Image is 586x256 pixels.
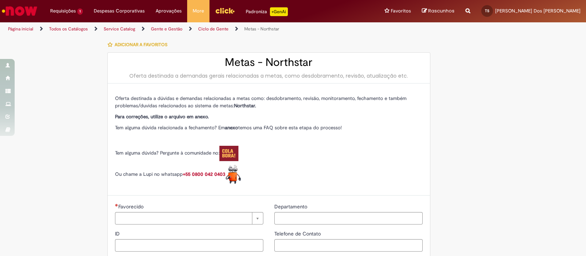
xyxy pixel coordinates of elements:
span: Despesas Corporativas [94,7,145,15]
span: Oferta destinada a dúvidas e demandas relacionadas a metas como: desdobramento, revisão, monitora... [115,95,407,109]
a: Service Catalog [104,26,135,32]
span: Adicionar a Favoritos [115,42,167,48]
span: Ou chame a Lupi no whatsapp [115,171,241,177]
a: Todos os Catálogos [49,26,88,32]
input: Departamento [274,212,423,225]
span: Tem alguma dúvida relacionada a fechamento? Em temos uma FAQ sobre esta etapa do processo! [115,125,342,131]
span: Favoritos [391,7,411,15]
span: Departamento [274,203,309,210]
span: Tem alguma dúvida? Pergunte à comunidade no: [115,150,238,156]
a: Rascunhos [422,8,455,15]
strong: Para correções, utilize o arquivo em anexo. [115,114,209,120]
span: TS [485,8,489,13]
ul: Trilhas de página [5,22,385,36]
h2: Metas - Northstar [115,56,423,68]
input: ID [115,239,263,252]
span: Necessários [115,204,118,207]
input: Telefone de Contato [274,239,423,252]
span: Requisições [50,7,76,15]
span: [PERSON_NAME] Dos [PERSON_NAME] [495,8,581,14]
img: Colabora%20logo.pngx [219,146,238,161]
strong: anexo [225,125,238,131]
div: Padroniza [246,7,288,16]
a: Colabora [219,150,238,156]
img: ServiceNow [1,4,38,18]
span: Necessários - Favorecido [118,203,145,210]
strong: Northstar. [234,103,256,109]
div: Oferta destinada a demandas gerais relacionadas a metas, como desdobramento, revisão, atualização... [115,72,423,79]
span: Telefone de Contato [274,230,322,237]
img: Lupi%20logo.pngx [225,165,241,184]
a: Metas - Northstar [244,26,279,32]
p: +GenAi [270,7,288,16]
a: Gente e Gestão [151,26,182,32]
span: Aprovações [156,7,182,15]
span: More [193,7,204,15]
a: Página inicial [8,26,33,32]
a: Ciclo de Gente [198,26,229,32]
span: Rascunhos [428,7,455,14]
img: click_logo_yellow_360x200.png [215,5,235,16]
a: Limpar campo Favorecido [115,212,263,225]
span: 1 [77,8,83,15]
a: +55 0800 042 0403 [183,171,241,177]
button: Adicionar a Favoritos [107,37,171,52]
span: ID [115,230,121,237]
